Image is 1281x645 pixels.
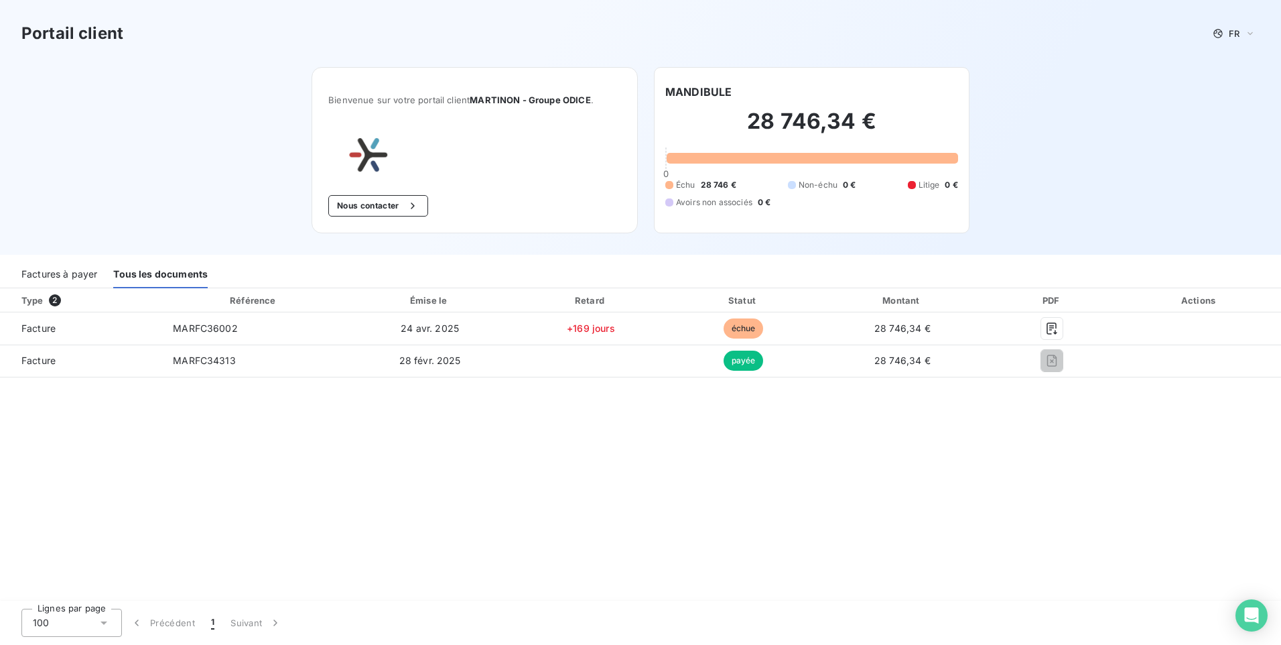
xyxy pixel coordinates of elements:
span: Facture [11,322,151,335]
div: Montant [821,294,984,307]
div: Open Intercom Messenger [1235,599,1268,632]
div: PDF [989,294,1116,307]
h6: MANDIBULE [665,84,732,100]
span: 28 févr. 2025 [399,355,461,366]
button: 1 [203,609,222,637]
h3: Portail client [21,21,123,46]
div: Tous les documents [113,260,208,288]
div: Type [13,294,159,307]
span: 0 € [843,179,856,191]
h2: 28 746,34 € [665,108,958,148]
span: Échu [676,179,695,191]
span: FR [1229,28,1239,39]
button: Précédent [122,609,203,637]
div: Actions [1121,294,1278,307]
span: Litige [919,179,940,191]
button: Nous contacter [328,195,427,217]
span: 0 € [758,196,770,209]
span: 28 746,34 € [874,322,931,334]
span: 24 avr. 2025 [401,322,459,334]
span: échue [724,318,764,339]
button: Suivant [222,609,290,637]
span: +169 jours [567,322,615,334]
div: Émise le [348,294,511,307]
span: 28 746,34 € [874,355,931,366]
span: 100 [33,616,49,630]
span: 1 [211,616,214,630]
div: Factures à payer [21,260,97,288]
span: MARFC36002 [173,322,238,334]
div: Référence [230,295,275,306]
span: 0 [663,168,669,179]
span: 2 [49,294,61,306]
span: Avoirs non associés [676,196,752,209]
span: Facture [11,354,151,367]
span: 28 746 € [701,179,736,191]
span: MARFC34313 [173,355,236,366]
img: Company logo [328,137,414,174]
span: payée [724,351,764,371]
div: Statut [671,294,816,307]
span: 0 € [945,179,957,191]
div: Retard [517,294,665,307]
span: Non-échu [799,179,837,191]
span: MARTINON - Groupe ODICE [470,95,590,105]
span: Bienvenue sur votre portail client . [328,95,621,105]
